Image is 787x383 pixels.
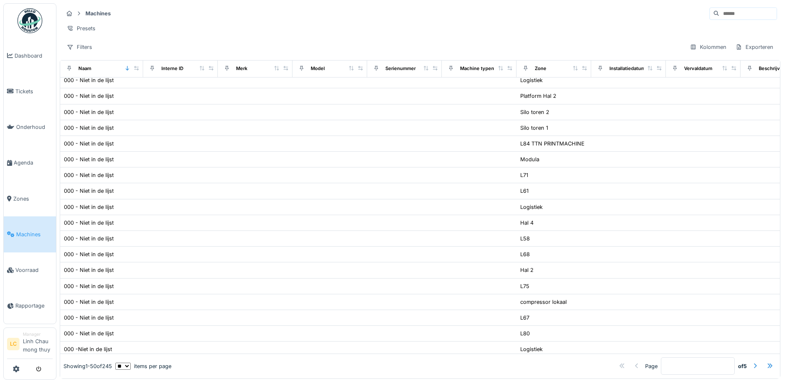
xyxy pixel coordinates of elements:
[64,219,114,227] div: 000 - Niet in de lijst
[4,252,56,288] a: Voorraad
[115,362,171,370] div: items per page
[535,65,546,72] div: Zone
[16,123,53,131] span: Onderhoud
[64,314,114,322] div: 000 - Niet in de lijst
[520,330,530,337] div: L80
[64,124,114,132] div: 000 - Niet in de lijst
[64,108,114,116] div: 000 - Niet in de lijst
[732,41,777,53] div: Exporteren
[520,282,529,290] div: L75
[520,171,528,179] div: L71
[82,10,114,17] strong: Machines
[64,171,114,179] div: 000 - Niet in de lijst
[64,330,114,337] div: 000 - Niet in de lijst
[15,52,53,60] span: Dashboard
[64,92,114,100] div: 000 - Niet in de lijst
[520,266,534,274] div: Hal 2
[63,41,96,53] div: Filters
[23,331,53,337] div: Manager
[13,195,53,203] span: Zones
[64,140,114,148] div: 000 - Niet in de lijst
[64,187,114,195] div: 000 - Niet in de lijst
[64,345,112,353] div: 000 -Niet in de lijst
[311,65,325,72] div: Model
[520,187,529,195] div: L61
[460,65,494,72] div: Machine typen
[520,314,529,322] div: L67
[23,331,53,357] li: Linh Chau mong thuy
[64,235,114,242] div: 000 - Niet in de lijst
[64,76,114,84] div: 000 - Niet in de lijst
[15,87,53,95] span: Tickets
[520,108,549,116] div: Silo toren 2
[14,159,53,167] span: Agenda
[161,65,183,72] div: Interne ID
[385,65,416,72] div: Serienummer
[64,155,114,163] div: 000 - Niet in de lijst
[520,235,530,242] div: L58
[4,109,56,145] a: Onderhoud
[609,65,645,72] div: Installatiedatum
[520,203,543,211] div: Logistiek
[63,362,112,370] div: Showing 1 - 50 of 245
[4,288,56,324] a: Rapportage
[4,38,56,73] a: Dashboard
[64,203,114,211] div: 000 - Niet in de lijst
[520,219,534,227] div: Hal 4
[15,266,53,274] span: Voorraad
[7,338,19,350] li: LC
[64,250,114,258] div: 000 - Niet in de lijst
[759,65,787,72] div: Beschrijving
[738,362,747,370] strong: of 5
[15,302,53,310] span: Rapportage
[520,155,539,163] div: Modula
[17,8,42,33] img: Badge_color-CXgf-gQk.svg
[64,282,114,290] div: 000 - Niet in de lijst
[63,22,99,34] div: Presets
[520,298,567,306] div: compressor lokaal
[520,76,543,84] div: Logistiek
[236,65,247,72] div: Merk
[7,331,53,359] a: LC ManagerLinh Chau mong thuy
[520,345,543,353] div: Logistiek
[520,124,548,132] div: Silo toren 1
[64,266,114,274] div: 000 - Niet in de lijst
[64,298,114,306] div: 000 - Niet in de lijst
[4,216,56,252] a: Machines
[684,65,712,72] div: Vervaldatum
[4,181,56,216] a: Zones
[645,362,658,370] div: Page
[78,65,91,72] div: Naam
[4,73,56,109] a: Tickets
[520,250,530,258] div: L68
[16,230,53,238] span: Machines
[686,41,730,53] div: Kolommen
[4,145,56,181] a: Agenda
[520,140,585,148] div: L84 TTN PRINTMACHINE
[520,92,556,100] div: Platform Hal 2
